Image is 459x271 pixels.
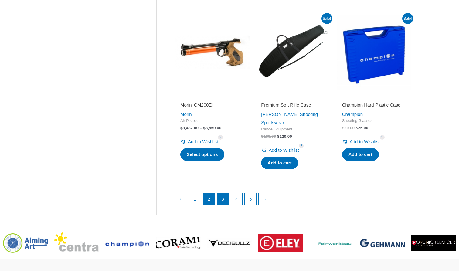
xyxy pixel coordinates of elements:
[203,193,215,205] span: Page 2
[356,126,358,130] span: $
[269,147,299,153] span: Add to Wishlist
[259,193,270,205] a: →
[277,134,280,139] span: $
[261,127,325,132] span: Range Equipment
[342,102,406,110] a: Champion Hard Plastic Case
[231,193,243,205] a: Page 4
[356,126,368,130] bdi: 25.00
[203,126,206,130] span: $
[380,135,385,140] span: 1
[180,93,244,101] iframe: Customer reviews powered by Trustpilot
[180,148,224,161] a: Select options for “Morini CM200EI”
[337,15,411,90] img: Champion Hard Plastic Case
[180,102,244,108] h2: Morini CM200EI
[180,126,199,130] bdi: 3,487.00
[261,157,298,169] a: Add to cart: “Premium Soft Rifle Case”
[189,193,201,205] a: Page 1
[218,135,223,140] span: 2
[180,118,244,124] span: Air Pistols
[402,13,413,24] span: Sale!
[217,193,229,205] a: Page 3
[180,137,218,146] a: Add to Wishlist
[188,139,218,144] span: Add to Wishlist
[175,193,187,205] a: ←
[342,112,363,117] a: Champion
[180,102,244,110] a: Morini CM200EI
[175,193,411,208] nav: Product Pagination
[342,118,406,124] span: Shooting Glasses
[342,126,345,130] span: $
[203,126,221,130] bdi: 3,550.00
[342,102,406,108] h2: Champion Hard Plastic Case
[175,15,250,90] img: CM200EI
[277,134,292,139] bdi: 120.00
[342,126,355,130] bdi: 29.00
[261,102,325,110] a: Premium Soft Rifle Case
[261,134,276,139] bdi: 130.00
[180,126,183,130] span: $
[299,144,304,148] span: 2
[350,139,380,144] span: Add to Wishlist
[261,134,263,139] span: $
[180,112,193,117] a: Morini
[342,137,380,146] a: Add to Wishlist
[200,126,202,130] span: –
[321,13,332,24] span: Sale!
[342,148,379,161] a: Add to cart: “Champion Hard Plastic Case”
[261,146,299,154] a: Add to Wishlist
[261,102,325,108] h2: Premium Soft Rifle Case
[261,93,325,101] iframe: Customer reviews powered by Trustpilot
[245,193,256,205] a: Page 5
[256,15,330,90] img: Premium Soft Rifle Case
[342,93,406,101] iframe: Customer reviews powered by Trustpilot
[258,234,303,252] img: brand logo
[261,112,318,125] a: [PERSON_NAME] Shooting Sportswear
